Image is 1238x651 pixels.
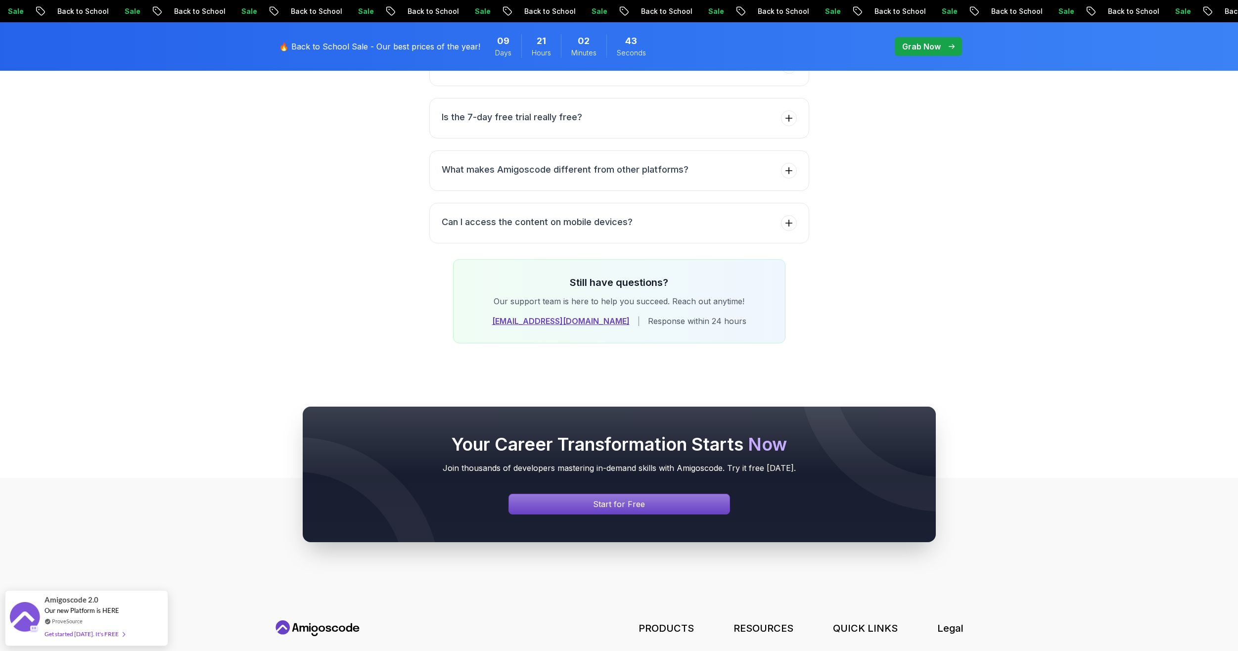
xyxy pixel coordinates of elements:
[429,203,809,243] button: Can I access the content on mobile devices?
[748,6,815,16] p: Back to School
[429,150,809,191] button: What makes Amigoscode different from other platforms?
[281,6,348,16] p: Back to School
[648,315,746,327] span: Response within 24 hours
[617,48,646,58] span: Seconds
[514,6,582,16] p: Back to School
[469,276,769,289] h3: Still have questions?
[1098,6,1165,16] p: Back to School
[45,628,125,640] div: Get started [DATE]. It's FREE
[495,48,511,58] span: Days
[52,617,83,625] a: ProveSource
[748,433,787,455] span: Now
[1165,6,1197,16] p: Sale
[833,621,898,635] h3: QUICK LINKS
[571,48,596,58] span: Minutes
[398,6,465,16] p: Back to School
[429,98,809,139] button: Is the 7-day free trial really free?
[322,434,916,454] h2: Your Career Transformation Starts
[815,6,847,16] p: Sale
[442,163,688,177] h3: What makes Amigoscode different from other platforms?
[10,602,40,634] img: provesource social proof notification image
[322,462,916,474] p: Join thousands of developers mastering in-demand skills with Amigoscode. Try it free [DATE].
[465,6,497,16] p: Sale
[631,6,698,16] p: Back to School
[45,594,98,605] span: Amigoscode 2.0
[865,6,932,16] p: Back to School
[638,315,640,327] span: |
[492,315,630,327] a: [EMAIL_ADDRESS][DOMAIN_NAME]
[164,6,231,16] p: Back to School
[578,34,590,48] span: 2 Minutes
[115,6,146,16] p: Sale
[902,41,941,52] p: Grab Now
[348,6,380,16] p: Sale
[442,110,582,124] h3: Is the 7-day free trial really free?
[532,48,551,58] span: Hours
[937,621,965,635] h3: Legal
[1049,6,1080,16] p: Sale
[537,34,546,48] span: 21 Hours
[639,621,694,635] h3: PRODUCTS
[279,41,480,52] p: 🔥 Back to School Sale - Our best prices of the year!
[734,621,793,635] h3: RESOURCES
[442,215,633,229] h3: Can I access the content on mobile devices?
[932,6,963,16] p: Sale
[593,498,645,510] p: Start for Free
[508,494,730,514] a: Signin page
[981,6,1049,16] p: Back to School
[47,6,115,16] p: Back to School
[45,606,119,614] span: Our new Platform is HERE
[497,34,509,48] span: 9 Days
[625,34,637,48] span: 43 Seconds
[582,6,613,16] p: Sale
[698,6,730,16] p: Sale
[469,295,769,307] p: Our support team is here to help you succeed. Reach out anytime!
[231,6,263,16] p: Sale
